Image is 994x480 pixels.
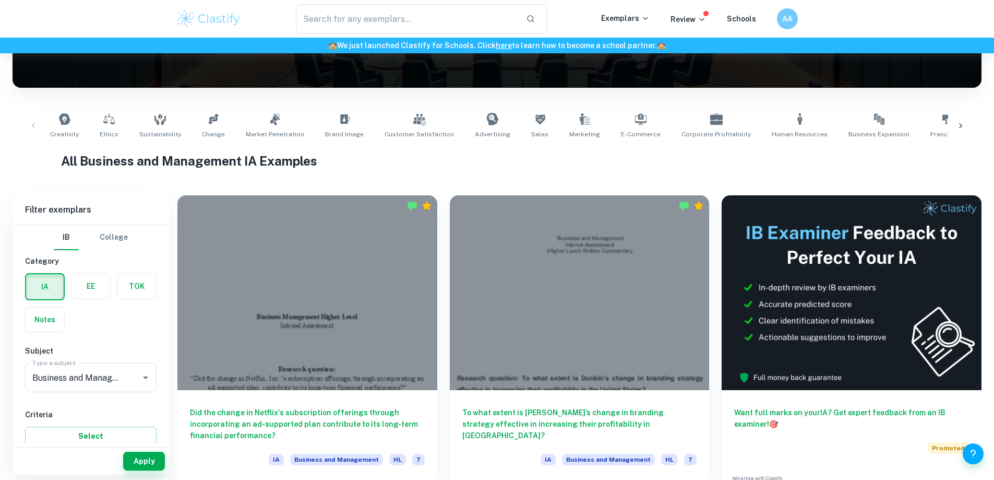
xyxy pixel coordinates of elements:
button: Notes [26,307,64,332]
label: Type a subject [32,358,76,367]
h6: To what extent is [PERSON_NAME]’s change in branding strategy effective in increasing their profi... [462,407,697,441]
span: 🏫 [657,41,666,50]
h1: All Business and Management IA Examples [61,151,933,170]
h6: Filter exemplars [13,195,169,225]
span: Business and Management [290,454,383,465]
span: HL [661,454,678,465]
input: Search for any exemplars... [296,4,518,33]
a: Schools [727,15,756,23]
h6: Criteria [25,409,157,420]
div: Premium [422,201,432,211]
button: Open [138,370,153,385]
h6: We just launched Clastify for Schools. Click to learn how to become a school partner. [2,40,992,51]
a: here [496,41,512,50]
div: Filter type choice [54,225,128,250]
span: Creativity [50,130,79,139]
img: Marked [407,201,417,211]
button: TOK [117,274,156,299]
button: IB [54,225,79,250]
span: IA [269,454,284,465]
span: Promoted [928,442,969,454]
span: Ethics [100,130,118,139]
span: Franchising [930,130,966,139]
h6: Category [25,255,157,267]
button: College [100,225,128,250]
img: Thumbnail [722,195,981,390]
h6: Subject [25,345,157,357]
span: Customer Satisfaction [385,130,454,139]
p: Exemplars [601,13,650,24]
span: 🏫 [328,41,337,50]
span: Change [202,130,225,139]
img: Clastify logo [176,8,242,29]
span: 🎯 [769,420,778,428]
span: Market Penetration [246,130,304,139]
span: E-commerce [621,130,661,139]
span: HL [389,454,406,465]
span: Sales [531,130,548,139]
button: EE [71,274,110,299]
h6: Want full marks on your IA ? Get expert feedback from an IB examiner! [734,407,969,430]
span: Sustainability [139,130,181,139]
span: Brand Image [325,130,364,139]
button: IA [26,274,64,299]
p: Review [670,14,706,25]
button: Apply [123,452,165,471]
span: Advertising [475,130,510,139]
span: 7 [684,454,697,465]
span: Business and Management [562,454,655,465]
span: Marketing [569,130,600,139]
span: Human Resources [772,130,828,139]
span: Corporate Profitability [681,130,751,139]
h6: Did the change in Netflix's subscription offerings through incorporating an ad-supported plan con... [190,407,425,441]
img: Marked [679,201,689,211]
h6: AA [781,13,793,25]
span: 7 [412,454,425,465]
button: Select [25,427,157,446]
span: IA [541,454,556,465]
span: Business Expansion [848,130,909,139]
button: AA [777,8,798,29]
div: Premium [693,201,704,211]
button: Help and Feedback [963,443,984,464]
